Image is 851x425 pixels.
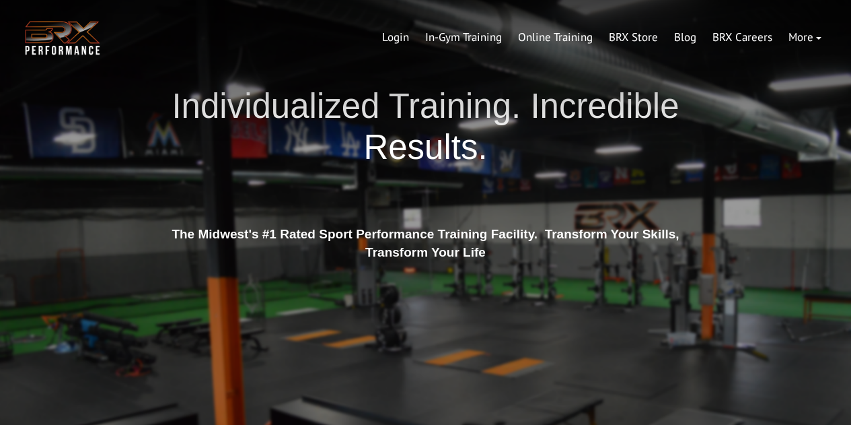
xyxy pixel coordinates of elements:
[704,22,780,54] a: BRX Careers
[417,22,510,54] a: In-Gym Training
[22,18,103,59] img: BRX Transparent Logo-2
[172,227,679,259] strong: The Midwest's #1 Rated Sport Performance Training Facility. Transform Your Skills, Transform Your...
[666,22,704,54] a: Blog
[510,22,601,54] a: Online Training
[780,22,829,54] a: More
[374,22,829,54] div: Navigation Menu
[374,22,417,54] a: Login
[167,86,685,209] h1: Individualized Training. Incredible Results.
[601,22,666,54] a: BRX Store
